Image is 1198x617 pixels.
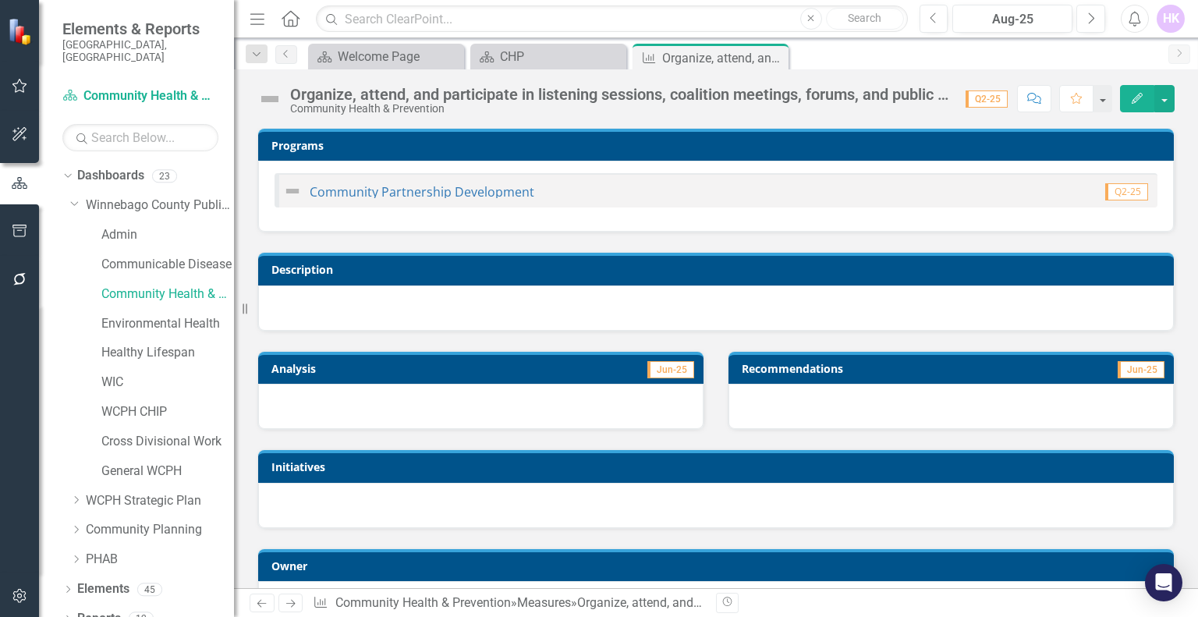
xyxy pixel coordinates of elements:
h3: Owner [271,560,1166,572]
button: HK [1157,5,1185,33]
a: PHAB [86,551,234,569]
a: Cross Divisional Work [101,433,234,451]
div: Aug-25 [958,10,1067,29]
a: Community Partnership Development [310,183,534,200]
a: Healthy Lifespan [101,344,234,362]
button: Search [826,8,904,30]
a: Elements [77,580,129,598]
a: General WCPH [101,463,234,480]
h3: Analysis [271,363,475,374]
input: Search Below... [62,124,218,151]
a: Community Health & Prevention [62,87,218,105]
h3: Programs [271,140,1166,151]
span: Q2-25 [966,90,1008,108]
div: 45 [137,583,162,596]
img: Not Defined [283,182,302,200]
div: Community Health & Prevention [290,103,950,115]
a: Measures [517,595,571,610]
a: CHP [474,47,622,66]
h3: Recommendations [742,363,1029,374]
a: Admin [101,226,234,244]
a: Communicable Disease [101,256,234,274]
span: Jun-25 [1118,361,1164,378]
h3: Description [271,264,1166,275]
a: Dashboards [77,167,144,185]
div: Welcome Page [338,47,460,66]
a: Community Health & Prevention [101,285,234,303]
div: 23 [152,169,177,183]
span: Search [848,12,881,24]
div: CHP [500,47,622,66]
div: Organize, attend, and participate in listening sessions, coalition meetings, forums, and public h... [290,86,950,103]
img: ClearPoint Strategy [8,18,35,45]
a: WIC [101,374,234,392]
span: Elements & Reports [62,20,218,38]
div: » » [313,594,704,612]
h3: Initiatives [271,461,1166,473]
span: Q2-25 [1105,183,1148,200]
span: Jun-25 [647,361,694,378]
div: Organize, attend, and participate in listening sessions, coalition meetings, forums, and public h... [662,48,785,68]
input: Search ClearPoint... [316,5,907,33]
a: Environmental Health [101,315,234,333]
a: Welcome Page [312,47,460,66]
a: WCPH Strategic Plan [86,492,234,510]
img: Not Defined [257,87,282,112]
a: Winnebago County Public Health [86,197,234,215]
div: Open Intercom Messenger [1145,564,1182,601]
button: Aug-25 [952,5,1072,33]
a: Community Health & Prevention [335,595,511,610]
small: [GEOGRAPHIC_DATA], [GEOGRAPHIC_DATA] [62,38,218,64]
a: WCPH CHIP [101,403,234,421]
a: Community Planning [86,521,234,539]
